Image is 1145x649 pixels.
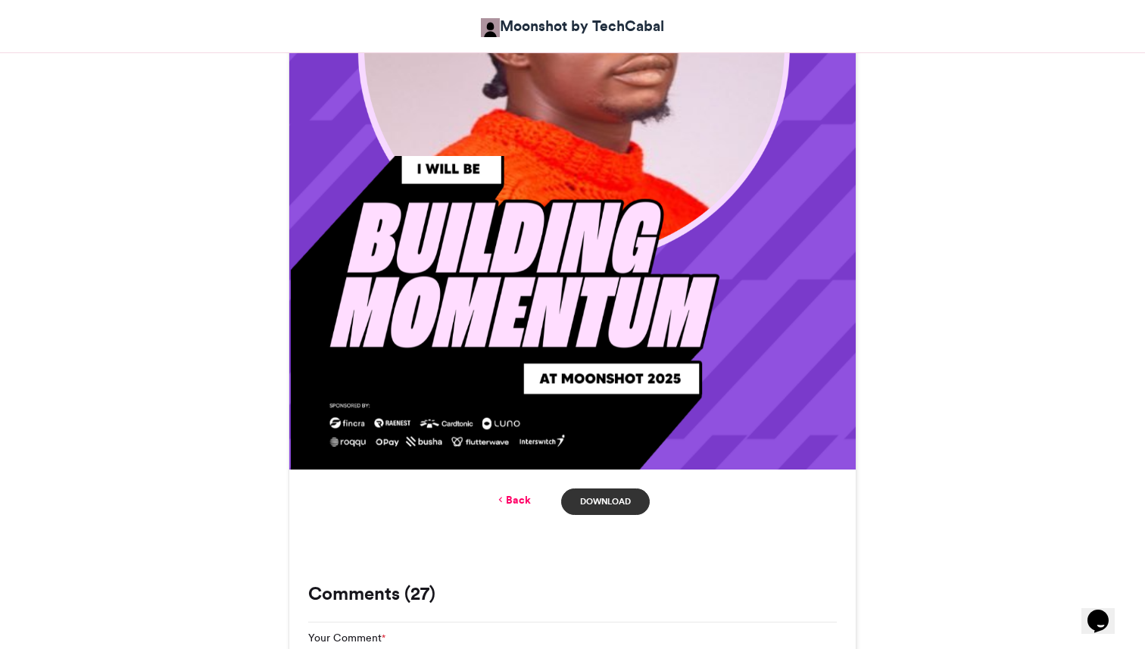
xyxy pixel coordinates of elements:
[561,488,650,515] a: Download
[481,18,500,37] img: Moonshot by TechCabal
[308,585,837,603] h3: Comments (27)
[481,15,664,37] a: Moonshot by TechCabal
[308,630,385,646] label: Your Comment
[1081,588,1130,634] iframe: chat widget
[495,492,531,508] a: Back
